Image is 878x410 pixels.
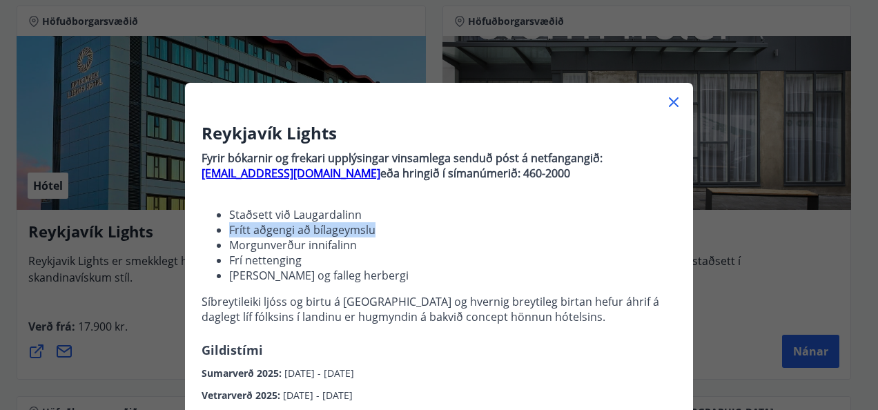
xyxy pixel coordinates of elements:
[202,367,284,380] span: Sumarverð 2025 :
[229,222,676,237] li: Frítt aðgengi að bílageymslu
[202,294,676,324] p: Síbreytileiki ljóss og birtu á [GEOGRAPHIC_DATA] og hvernig breytileg birtan hefur áhrif á dagleg...
[229,237,676,253] li: Morgunverður innifalinn
[229,207,676,222] li: Staðsett við Laugardalinn
[202,150,603,166] strong: Fyrir bókarnir og frekari upplýsingar vinsamlega senduð póst á netfangangið:
[283,389,353,402] span: [DATE] - [DATE]
[229,253,676,268] li: Frí nettenging
[202,121,676,145] h3: Reykjavík Lights
[380,166,570,181] strong: eða hringið í símanúmerið: 460-2000
[202,389,283,402] span: Vetrarverð 2025 :
[202,342,263,358] span: Gildistími
[229,268,676,283] li: [PERSON_NAME] og falleg herbergi
[284,367,354,380] span: [DATE] - [DATE]
[202,166,380,181] a: [EMAIL_ADDRESS][DOMAIN_NAME]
